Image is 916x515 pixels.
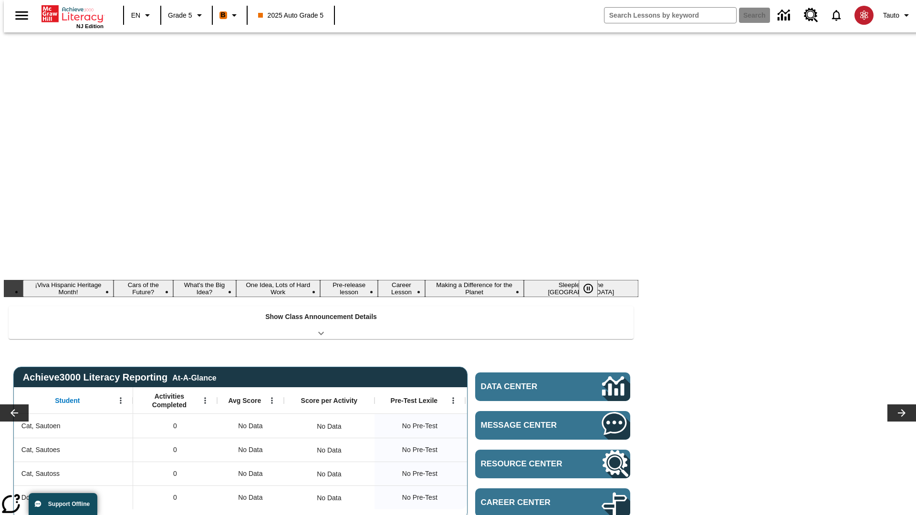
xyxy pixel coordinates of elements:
[772,2,798,29] a: Data Center
[265,393,279,408] button: Open Menu
[233,464,267,484] span: No Data
[446,393,460,408] button: Open Menu
[228,396,261,405] span: Avg Score
[312,488,346,507] div: No Data, Donotlogin, Sautoen
[233,416,267,436] span: No Data
[312,417,346,436] div: No Data, Cat, Sautoen
[579,280,607,297] div: Pause
[236,280,321,297] button: Slide 4 One Idea, Lots of Hard Work
[475,372,630,401] a: Data Center
[114,280,173,297] button: Slide 2 Cars of the Future?
[221,9,226,21] span: B
[138,392,201,409] span: Activities Completed
[173,280,236,297] button: Slide 3 What's the Big Idea?
[579,280,598,297] button: Pause
[312,441,346,460] div: No Data, Cat, Sautoes
[217,438,284,462] div: No Data, Cat, Sautoes
[127,7,157,24] button: Language: EN, Select a language
[114,393,128,408] button: Open Menu
[42,3,104,29] div: Home
[133,438,217,462] div: 0, Cat, Sautoes
[824,3,849,28] a: Notifications
[402,421,437,431] span: No Pre-Test, Cat, Sautoen
[55,396,80,405] span: Student
[475,411,630,440] a: Message Center
[23,280,114,297] button: Slide 1 ¡Viva Hispanic Heritage Month!
[301,396,358,405] span: Score per Activity
[217,414,284,438] div: No Data, Cat, Sautoen
[42,4,104,23] a: Home
[48,501,90,507] span: Support Offline
[29,493,97,515] button: Support Offline
[524,280,638,297] button: Slide 8 Sleepless in the Animal Kingdom
[265,312,377,322] p: Show Class Announcement Details
[9,306,634,339] div: Show Class Announcement Details
[217,462,284,485] div: No Data, Cat, Sautoss
[481,459,573,469] span: Resource Center
[133,462,217,485] div: 0, Cat, Sautoss
[133,414,217,438] div: 0, Cat, Sautoen
[21,469,60,479] span: Cat, Sautoss
[402,493,437,503] span: No Pre-Test, Donotlogin, Sautoen
[402,445,437,455] span: No Pre-Test, Cat, Sautoes
[216,7,244,24] button: Boost Class color is orange. Change class color
[854,6,874,25] img: avatar image
[8,1,36,30] button: Open side menu
[164,7,209,24] button: Grade: Grade 5, Select a grade
[173,469,177,479] span: 0
[172,372,216,382] div: At-A-Glance
[173,493,177,503] span: 0
[217,485,284,509] div: No Data, Donotlogin, Sautoen
[798,2,824,28] a: Resource Center, Will open in new tab
[849,3,879,28] button: Select a new avatar
[233,488,267,507] span: No Data
[391,396,438,405] span: Pre-Test Lexile
[258,10,324,21] span: 2025 Auto Grade 5
[879,7,916,24] button: Profile/Settings
[481,421,573,430] span: Message Center
[173,445,177,455] span: 0
[23,372,217,383] span: Achieve3000 Literacy Reporting
[425,280,524,297] button: Slide 7 Making a Difference for the Planet
[76,23,104,29] span: NJ Edition
[21,421,61,431] span: Cat, Sautoen
[475,450,630,478] a: Resource Center, Will open in new tab
[481,498,573,507] span: Career Center
[198,393,212,408] button: Open Menu
[21,445,60,455] span: Cat, Sautoes
[312,464,346,484] div: No Data, Cat, Sautoss
[233,440,267,460] span: No Data
[131,10,140,21] span: EN
[604,8,736,23] input: search field
[320,280,378,297] button: Slide 5 Pre-release lesson
[168,10,192,21] span: Grade 5
[481,382,570,391] span: Data Center
[378,280,425,297] button: Slide 6 Career Lesson
[402,469,437,479] span: No Pre-Test, Cat, Sautoss
[887,404,916,422] button: Lesson carousel, Next
[133,485,217,509] div: 0, Donotlogin, Sautoen
[173,421,177,431] span: 0
[883,10,899,21] span: Tauto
